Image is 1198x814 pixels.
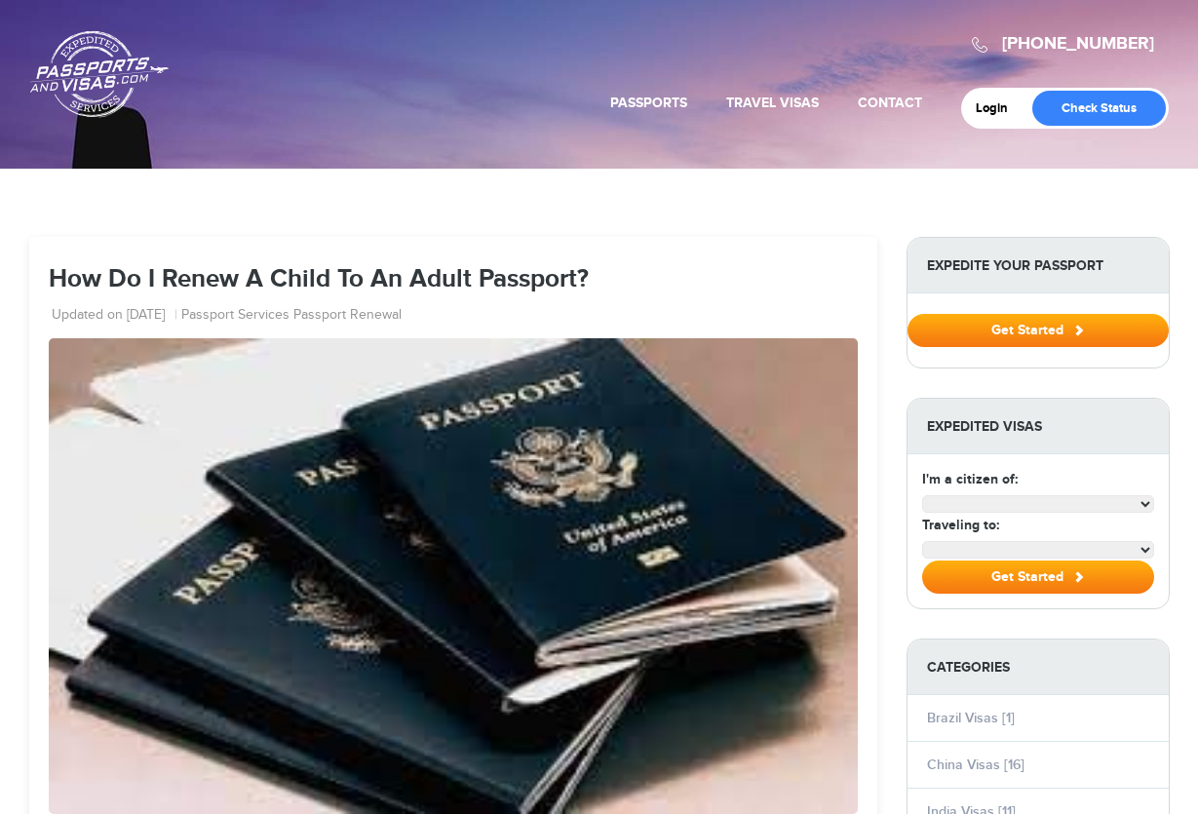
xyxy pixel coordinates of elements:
strong: Categories [908,640,1169,695]
a: China Visas [16] [927,756,1024,773]
a: Passports [610,95,687,111]
h1: How Do I Renew A Child To An Adult Passport? [49,266,858,294]
label: I'm a citizen of: [922,469,1018,489]
a: Contact [858,95,922,111]
li: Updated on [DATE] [52,306,177,326]
a: [PHONE_NUMBER] [1002,33,1154,55]
button: Get Started [922,561,1154,594]
a: Brazil Visas [1] [927,710,1015,726]
img: download__7__-_28de80_-_2186b91805bf8f87dc4281b6adbed06c6a56d5ae.jpg [49,338,858,813]
a: Login [976,100,1022,116]
a: Passport Services [181,306,290,326]
label: Traveling to: [922,515,999,535]
strong: Expedited Visas [908,399,1169,454]
a: Get Started [908,322,1169,337]
button: Get Started [908,314,1169,347]
a: Passports & [DOMAIN_NAME] [30,30,169,118]
a: Passport Renewal [293,306,402,326]
strong: Expedite Your Passport [908,238,1169,293]
a: Check Status [1032,91,1166,126]
a: Travel Visas [726,95,819,111]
